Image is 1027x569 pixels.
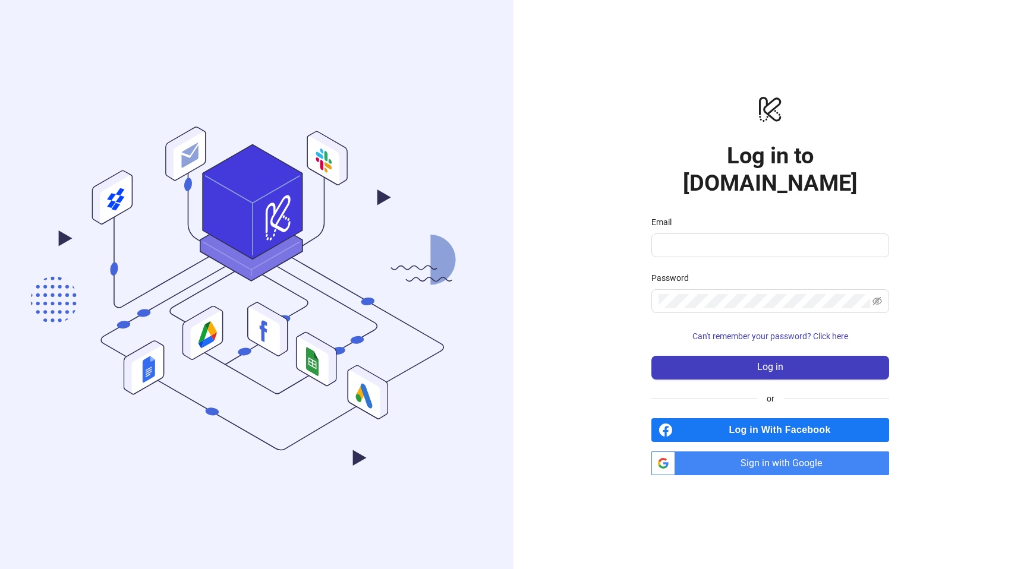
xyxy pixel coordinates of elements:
a: Sign in with Google [651,451,889,475]
span: Sign in with Google [680,451,889,475]
span: Log in With Facebook [678,418,889,442]
label: Password [651,271,697,284]
a: Can't remember your password? Click here [651,331,889,341]
button: Log in [651,356,889,380]
span: Log in [757,362,783,372]
span: Can't remember your password? Click here [692,331,848,341]
button: Can't remember your password? Click here [651,327,889,346]
label: Email [651,216,679,229]
span: eye-invisible [872,296,882,306]
input: Email [659,238,880,252]
a: Log in With Facebook [651,418,889,442]
span: or [757,392,784,405]
h1: Log in to [DOMAIN_NAME] [651,142,889,197]
input: Password [659,294,870,308]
